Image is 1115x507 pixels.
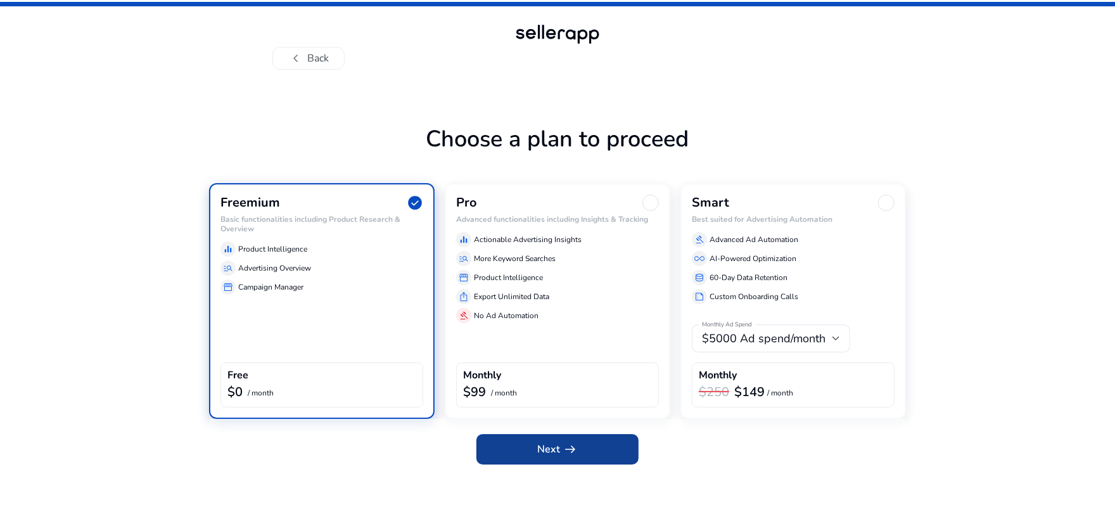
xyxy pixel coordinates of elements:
[474,310,538,321] p: No Ad Automation
[463,383,486,401] b: $99
[692,195,729,210] h3: Smart
[710,234,798,245] p: Advanced Ad Automation
[694,273,704,283] span: database
[463,369,501,382] h4: Monthly
[288,51,303,66] span: chevron_left
[459,273,469,283] span: storefront
[694,253,704,264] span: all_inclusive
[563,442,578,457] span: arrow_right_alt
[702,321,752,330] mat-label: Monthly Ad Spend
[474,272,543,283] p: Product Intelligence
[692,215,895,224] h6: Best suited for Advertising Automation
[248,389,274,397] p: / month
[699,369,737,382] h4: Monthly
[699,385,729,400] h3: $250
[710,291,798,302] p: Custom Onboarding Calls
[223,263,233,273] span: manage_search
[227,369,248,382] h4: Free
[459,253,469,264] span: manage_search
[238,281,303,293] p: Campaign Manager
[407,195,423,211] span: check_circle
[223,244,233,254] span: equalizer
[459,311,469,321] span: gavel
[491,389,517,397] p: / month
[456,215,659,224] h6: Advanced functionalities including Insights & Tracking
[272,47,345,70] button: chevron_leftBack
[227,383,243,401] b: $0
[710,272,787,283] p: 60-Day Data Retention
[476,434,639,465] button: Nextarrow_right_alt
[694,292,704,302] span: summarize
[238,243,307,255] p: Product Intelligence
[209,125,906,183] h1: Choose a plan to proceed
[474,253,556,264] p: More Keyword Searches
[459,234,469,245] span: equalizer
[459,292,469,302] span: ios_share
[238,262,311,274] p: Advertising Overview
[702,331,825,346] span: $5000 Ad spend/month
[767,389,793,397] p: / month
[223,282,233,292] span: storefront
[537,442,578,457] span: Next
[474,291,549,302] p: Export Unlimited Data
[474,234,582,245] p: Actionable Advertising Insights
[220,215,423,233] h6: Basic functionalities including Product Research & Overview
[694,234,704,245] span: gavel
[220,195,280,210] h3: Freemium
[734,383,765,401] b: $149
[710,253,796,264] p: AI-Powered Optimization
[456,195,477,210] h3: Pro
